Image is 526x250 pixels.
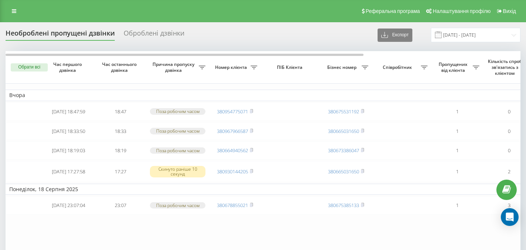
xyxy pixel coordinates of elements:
[431,196,483,214] td: 1
[328,128,359,134] a: 380665031650
[435,61,473,73] span: Пропущених від клієнта
[43,141,94,160] td: [DATE] 18:19:03
[94,122,146,140] td: 18:33
[94,196,146,214] td: 23:07
[378,29,412,42] button: Експорт
[124,29,184,41] div: Оброблені дзвінки
[43,122,94,140] td: [DATE] 18:33:50
[328,147,359,154] a: 380673386047
[213,64,251,70] span: Номер клієнта
[94,141,146,160] td: 18:19
[328,202,359,209] a: 380675385133
[150,108,205,114] div: Поза робочим часом
[217,128,248,134] a: 380967966587
[11,63,48,71] button: Обрати всі
[376,64,421,70] span: Співробітник
[324,64,362,70] span: Бізнес номер
[100,61,140,73] span: Час останнього дзвінка
[328,108,359,115] a: 380675531192
[48,61,88,73] span: Час першого дзвінка
[6,29,115,41] div: Необроблені пропущені дзвінки
[328,168,359,175] a: 380665031650
[433,8,490,14] span: Налаштування профілю
[431,122,483,140] td: 1
[43,196,94,214] td: [DATE] 23:07:04
[431,141,483,160] td: 1
[150,128,205,134] div: Поза робочим часом
[217,147,248,154] a: 380664940562
[217,168,248,175] a: 380930144205
[267,64,314,70] span: ПІБ Клієнта
[431,103,483,121] td: 1
[217,202,248,209] a: 380678855021
[94,161,146,182] td: 17:27
[150,147,205,154] div: Поза робочим часом
[43,103,94,121] td: [DATE] 18:47:59
[217,108,248,115] a: 380954775071
[94,103,146,121] td: 18:47
[366,8,420,14] span: Реферальна програма
[487,59,525,76] span: Кількість спроб зв'язатись з клієнтом
[150,61,199,73] span: Причина пропуску дзвінка
[43,161,94,182] td: [DATE] 17:27:58
[503,8,516,14] span: Вихід
[150,202,205,209] div: Поза робочим часом
[431,161,483,182] td: 1
[501,208,519,226] div: Open Intercom Messenger
[150,166,205,177] div: Скинуто раніше 10 секунд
